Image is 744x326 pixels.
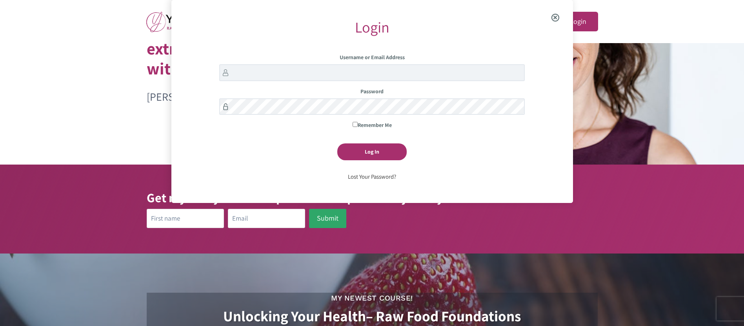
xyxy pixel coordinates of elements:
label: Username or Email Address [219,53,525,62]
div: Login [219,15,525,39]
a: Login [558,12,598,32]
strong: Unlocking Your Health [223,306,366,326]
img: yifat_logo41_en.png [146,11,233,32]
input: Email [228,209,305,228]
h3: My Newest Course! [147,293,598,304]
label: Remember Me [219,121,525,129]
h2: – Raw Food Foundations [147,308,598,325]
label: Password [219,87,525,95]
p: [PERSON_NAME] – Raw Food & Natural Health [147,88,389,106]
span: Close the login modal [540,5,570,30]
input: Remember Me [353,122,358,127]
input: Log In [337,143,407,160]
input: First name [147,209,224,228]
button: Submit [309,209,346,228]
h3: Get my 3-day raw meal plan and recipes free – join my newsletter [147,188,598,207]
a: Lost Your Password? [348,173,396,180]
